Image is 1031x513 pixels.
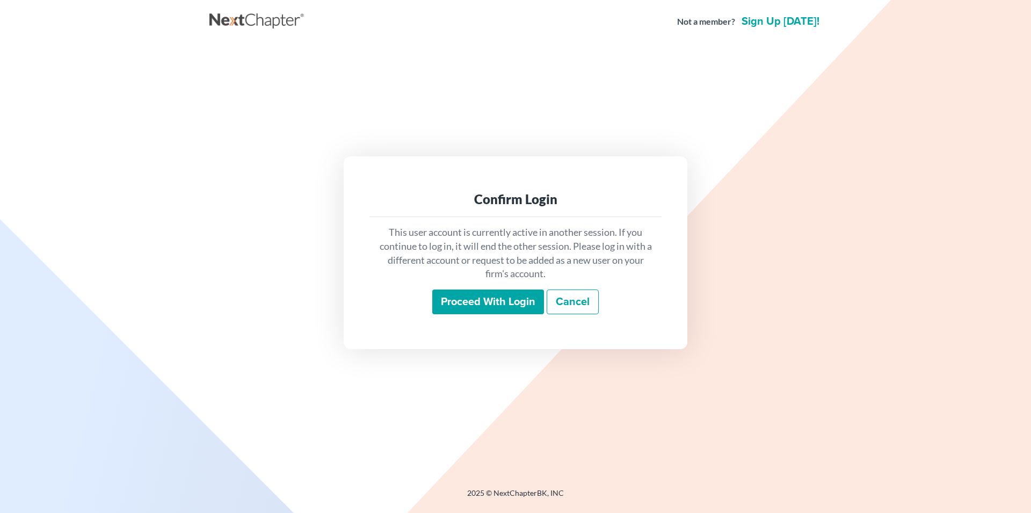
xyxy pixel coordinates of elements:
a: Cancel [547,290,599,314]
p: This user account is currently active in another session. If you continue to log in, it will end ... [378,226,653,281]
a: Sign up [DATE]! [739,16,822,27]
div: Confirm Login [378,191,653,208]
div: 2025 © NextChapterBK, INC [209,488,822,507]
strong: Not a member? [677,16,735,28]
input: Proceed with login [432,290,544,314]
